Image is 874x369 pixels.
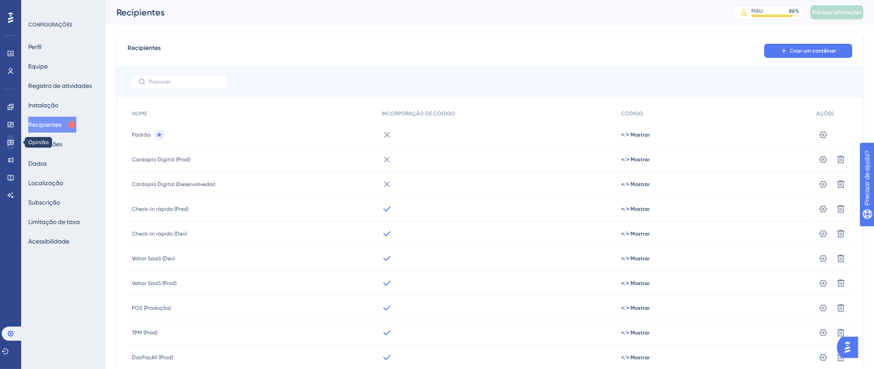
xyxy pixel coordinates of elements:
font: </> Mostrar [621,132,650,138]
font: CÓDIGO [621,110,643,117]
font: Registro de atividades [28,82,92,89]
font: </> Mostrar [621,156,650,163]
iframe: Iniciador do Assistente de IA do UserGuiding [837,334,863,361]
button: Perfil [28,39,41,55]
font: NOME [132,110,147,117]
button: Instalação [28,97,58,113]
font: </> Mostrar [621,181,650,187]
font: Padrão [132,132,150,138]
button: Recipientes [28,117,76,133]
font: TPM (Prod) [132,330,158,336]
button: </> Mostrar [621,280,650,287]
button: Subscrição [28,194,60,210]
button: </> Mostrar [621,255,650,262]
button: Localização [28,175,63,191]
button: Publicar alterações [810,5,863,19]
font: Recipientes [116,7,165,18]
font: Limitação de taxa [28,218,80,225]
button: Registro de atividades [28,78,92,94]
font: Recipientes [28,121,61,128]
font: Instalação [28,102,58,109]
button: Criar um contêiner [764,44,852,58]
button: </> Mostrar [621,181,650,188]
button: Dados [28,156,47,171]
font: </> Mostrar [621,354,650,361]
button: </> Mostrar [621,156,650,163]
font: </> Mostrar [621,305,650,311]
font: Cardapio Digital (Prod) [132,156,190,163]
font: Cardapio Digital (Desenvolvedor) [132,181,215,187]
font: Localização [28,179,63,186]
font: Precisar de ajuda? [21,4,76,11]
font: </> Mostrar [621,280,650,286]
button: </> Mostrar [621,329,650,336]
font: Dados [28,160,47,167]
font: Check-in rápido (Dev) [132,231,187,237]
font: </> Mostrar [621,330,650,336]
font: Equipe [28,63,48,70]
font: Perfil [28,43,41,50]
font: MAU [751,8,763,14]
font: DocFiscAll (Prod) [132,354,173,361]
font: 86 [789,8,795,14]
font: Voltar SaaS (Dev) [132,255,175,262]
font: Acessibilidade [28,238,69,245]
font: Recipientes [128,44,161,52]
font: Integrações [28,141,62,148]
font: Subscrição [28,199,60,206]
font: </> Mostrar [621,255,650,262]
font: POS (Produção) [132,305,171,311]
font: Criar um contêiner [790,48,836,54]
font: Voltar SaaS (Prod) [132,280,176,286]
font: CONFIGURAÇÕES [28,22,72,28]
font: Check-in rápido (Prod) [132,206,188,212]
font: AÇÕES [816,110,834,117]
button: Limitação de taxa [28,214,80,230]
input: Procurar [149,79,221,85]
button: Integrações [28,136,62,152]
font: Publicar alterações [812,9,862,15]
font: % [795,8,799,14]
button: </> Mostrar [621,354,650,361]
button: Equipe [28,58,48,74]
button: </> Mostrar [621,304,650,312]
button: Acessibilidade [28,233,69,249]
button: </> Mostrar [621,230,650,237]
button: </> Mostrar [621,205,650,213]
font: INCORPORAÇÃO DE CÓDIGO [382,110,455,117]
font: </> Mostrar [621,206,650,212]
button: </> Mostrar [621,131,650,138]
